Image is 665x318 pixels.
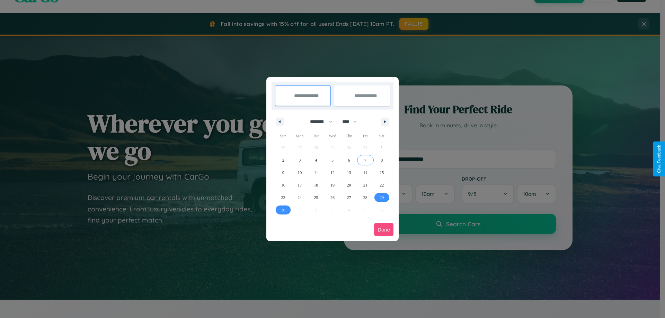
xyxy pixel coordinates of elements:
[298,179,302,191] span: 17
[308,154,324,166] button: 4
[308,191,324,204] button: 25
[281,204,285,216] span: 30
[341,154,357,166] button: 6
[314,179,318,191] span: 18
[347,166,351,179] span: 13
[657,145,662,173] div: Give Feedback
[374,130,390,142] span: Sat
[308,130,324,142] span: Tue
[341,191,357,204] button: 27
[380,179,384,191] span: 22
[324,154,340,166] button: 5
[330,179,335,191] span: 19
[282,166,284,179] span: 9
[324,191,340,204] button: 26
[324,179,340,191] button: 19
[374,191,390,204] button: 29
[381,142,383,154] span: 1
[314,166,318,179] span: 11
[357,179,373,191] button: 21
[275,191,291,204] button: 23
[291,130,308,142] span: Mon
[380,166,384,179] span: 15
[374,179,390,191] button: 22
[363,166,367,179] span: 14
[330,166,335,179] span: 12
[347,179,351,191] span: 20
[298,191,302,204] span: 24
[341,179,357,191] button: 20
[299,154,301,166] span: 3
[324,130,340,142] span: Wed
[315,154,317,166] span: 4
[291,154,308,166] button: 3
[357,130,373,142] span: Fri
[275,179,291,191] button: 16
[275,166,291,179] button: 9
[364,154,366,166] span: 7
[363,191,367,204] span: 28
[291,166,308,179] button: 10
[374,223,393,236] button: Done
[381,154,383,166] span: 8
[330,191,335,204] span: 26
[380,191,384,204] span: 29
[348,154,350,166] span: 6
[347,191,351,204] span: 27
[357,191,373,204] button: 28
[298,166,302,179] span: 10
[275,154,291,166] button: 2
[308,179,324,191] button: 18
[374,166,390,179] button: 15
[281,179,285,191] span: 16
[291,191,308,204] button: 24
[357,166,373,179] button: 14
[281,191,285,204] span: 23
[374,142,390,154] button: 1
[324,166,340,179] button: 12
[374,154,390,166] button: 8
[282,154,284,166] span: 2
[308,166,324,179] button: 11
[275,204,291,216] button: 30
[341,130,357,142] span: Thu
[341,166,357,179] button: 13
[275,130,291,142] span: Sun
[314,191,318,204] span: 25
[363,179,367,191] span: 21
[331,154,334,166] span: 5
[291,179,308,191] button: 17
[357,154,373,166] button: 7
